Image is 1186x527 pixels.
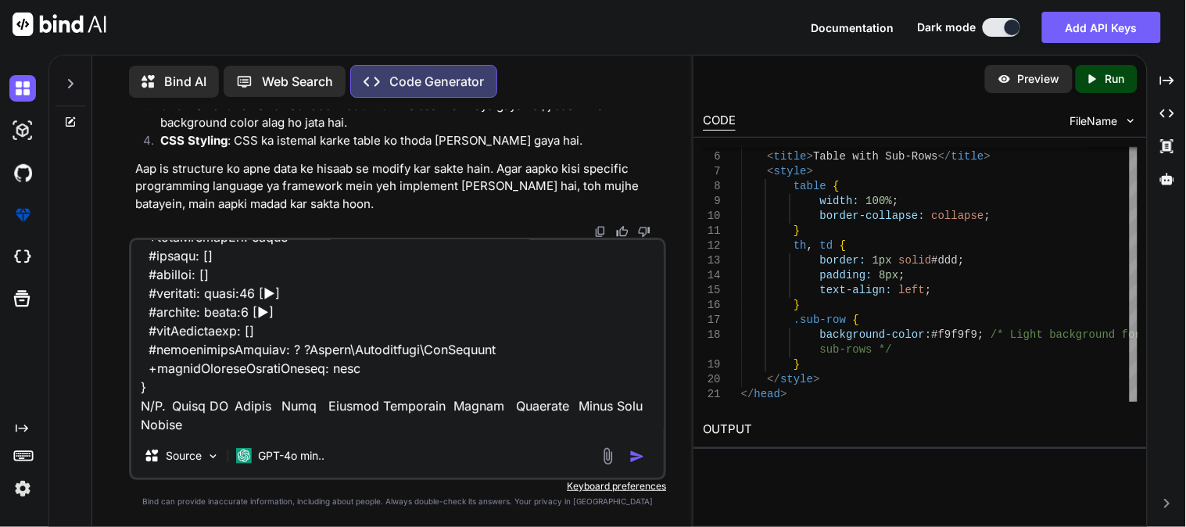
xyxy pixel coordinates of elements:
img: cloudideIcon [9,244,36,271]
div: 9 [703,194,721,209]
span: > [814,373,820,385]
li: : Sub-rows ko ke saath dikhaya gaya hai, jisse unka background color alag ho jata hai. [148,97,663,132]
strong: Sub-Rows [160,98,219,113]
img: settings [9,475,36,502]
img: like [616,225,629,238]
p: GPT-4o min.. [258,448,324,464]
h2: OUTPUT [693,411,1147,448]
div: 19 [703,357,721,372]
div: 12 [703,238,721,253]
span: left [899,284,926,296]
img: copy [594,225,607,238]
span: 8px [880,269,899,281]
span: padding: [820,269,872,281]
p: Keyboard preferences [129,480,666,493]
span: ; [899,269,905,281]
textarea: Loremi Dolorsi Ame\Consec\Adipi {#4273 ▼ // elitseddo\eiusm/temporincid/utlab-etdolorema/aliqu.en... [131,240,664,434]
img: chevron down [1124,114,1138,127]
span: .sub-row [794,314,846,326]
span: head [754,388,781,400]
span: < [768,165,774,177]
span: FileName [1070,113,1118,129]
div: 15 [703,283,721,298]
span: 100% [866,195,893,207]
p: Run [1105,71,1125,87]
span: } [794,299,800,311]
img: attachment [599,447,617,465]
p: Bind AI [164,72,206,91]
div: 10 [703,209,721,224]
span: title [951,150,984,163]
div: 11 [703,224,721,238]
span: table [794,180,826,192]
div: 18 [703,328,721,342]
span: style [774,165,807,177]
span: Table with Sub-Rows [814,150,939,163]
p: Preview [1018,71,1060,87]
p: Aap is structure ko apne data ke hisaab se modify kar sakte hain. Agar aapko kisi specific progra... [135,160,663,213]
span: /* Light background for [991,328,1141,341]
img: premium [9,202,36,228]
div: 6 [703,149,721,164]
img: icon [629,449,645,464]
span: text-align: [820,284,892,296]
span: border-collapse: [820,210,925,222]
span: th [794,239,807,252]
span: ; [984,210,991,222]
span: width: [820,195,859,207]
div: 13 [703,253,721,268]
span: { [833,180,840,192]
p: Bind can provide inaccurate information, including about people. Always double-check its answers.... [129,496,666,507]
span: td [820,239,833,252]
img: preview [998,72,1012,86]
span: ; [892,195,898,207]
li: : CSS ka istemal karke table ko thoda [PERSON_NAME] gaya hai. [148,132,663,154]
span: </ [741,388,754,400]
span: > [781,388,787,400]
span: } [794,224,800,237]
p: Web Search [262,72,333,91]
p: Source [166,448,202,464]
span: , [807,239,813,252]
span: > [807,165,813,177]
span: ; [925,284,931,296]
span: </ [768,373,781,385]
img: githubDark [9,160,36,186]
span: </ [938,150,951,163]
div: 20 [703,372,721,387]
span: title [774,150,807,163]
img: darkAi-studio [9,117,36,144]
span: Dark mode [918,20,976,35]
span: ; [978,328,984,341]
div: 8 [703,179,721,194]
span: ; [958,254,964,267]
span: } [794,358,800,371]
span: < [768,150,774,163]
img: Bind AI [13,13,106,36]
span: solid [899,254,932,267]
p: Code Generator [389,72,484,91]
div: 17 [703,313,721,328]
img: dislike [638,225,650,238]
img: GPT-4o mini [236,448,252,464]
span: #ddd [932,254,958,267]
button: Add API Keys [1042,12,1161,43]
img: darkChat [9,75,36,102]
span: 1px [872,254,892,267]
div: 21 [703,387,721,402]
span: > [984,150,991,163]
code: class="sub-row" [296,98,402,113]
span: border: [820,254,866,267]
div: 16 [703,298,721,313]
button: Documentation [812,20,894,36]
span: { [840,239,846,252]
span: collapse [932,210,984,222]
span: sub-rows */ [820,343,892,356]
div: 7 [703,164,721,179]
strong: CSS Styling [160,133,228,148]
span: > [807,150,813,163]
span: { [853,314,859,326]
span: style [781,373,814,385]
img: Pick Models [206,450,220,463]
span: background-color: [820,328,932,341]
